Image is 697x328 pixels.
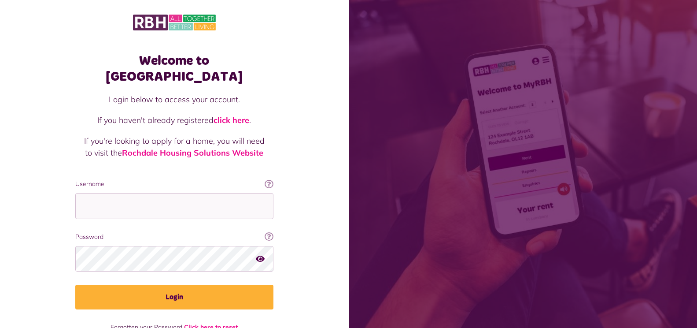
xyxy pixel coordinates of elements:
[133,13,216,32] img: MyRBH
[84,114,265,126] p: If you haven't already registered .
[75,53,273,85] h1: Welcome to [GEOGRAPHIC_DATA]
[75,232,273,242] label: Password
[75,285,273,309] button: Login
[84,135,265,159] p: If you're looking to apply for a home, you will need to visit the
[122,148,263,158] a: Rochdale Housing Solutions Website
[214,115,249,125] a: click here
[75,179,273,189] label: Username
[84,93,265,105] p: Login below to access your account.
